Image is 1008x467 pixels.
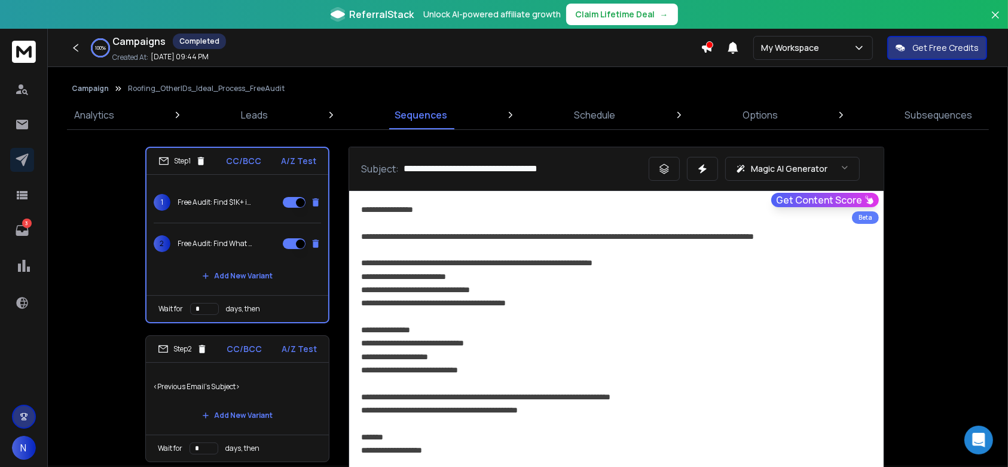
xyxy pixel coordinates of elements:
[751,163,827,175] p: Magic AI Generator
[112,34,166,48] h1: Campaigns
[145,147,329,323] li: Step1CC/BCCA/Z Test1Free Audit: Find $1K+ in Missed Leads2Free Audit: Find What You’re Missing in...
[282,343,317,355] p: A/Z Test
[988,7,1003,36] button: Close banner
[72,84,109,93] button: Campaign
[154,194,170,211] span: 1
[158,304,183,314] p: Wait for
[178,198,254,207] p: Free Audit: Find $1K+ in Missed Leads
[567,101,623,129] a: Schedule
[234,101,275,129] a: Leads
[735,101,785,129] a: Options
[128,84,285,93] p: Roofing_OtherIDs_Ideal_Process_FreeAudit
[905,108,972,122] p: Subsequences
[227,343,262,355] p: CC/BCC
[158,344,207,354] div: Step 2
[112,53,148,62] p: Created At:
[575,108,616,122] p: Schedule
[395,108,447,122] p: Sequences
[193,404,282,427] button: Add New Variant
[281,155,316,167] p: A/Z Test
[771,193,879,207] button: Get Content Score
[226,155,261,167] p: CC/BCC
[226,304,260,314] p: days, then
[361,162,399,176] p: Subject:
[424,8,561,20] p: Unlock AI-powered affiliate growth
[887,36,987,60] button: Get Free Credits
[660,8,668,20] span: →
[153,370,322,404] p: <Previous Email's Subject>
[852,211,879,224] div: Beta
[12,436,36,460] button: N
[912,42,979,54] p: Get Free Credits
[22,219,32,228] p: 3
[178,239,254,248] p: Free Audit: Find What You’re Missing in Your Ads
[158,444,182,453] p: Wait for
[897,101,979,129] a: Subsequences
[67,101,121,129] a: Analytics
[241,108,268,122] p: Leads
[350,7,414,22] span: ReferralStack
[10,219,34,242] a: 3
[145,335,329,462] li: Step2CC/BCCA/Z Test<Previous Email's Subject>Add New VariantWait fordays, then
[387,101,454,129] a: Sequences
[964,426,993,454] div: Open Intercom Messenger
[761,42,824,54] p: My Workspace
[151,52,209,62] p: [DATE] 09:44 PM
[725,157,860,181] button: Magic AI Generator
[173,34,226,49] div: Completed
[154,235,170,252] span: 2
[193,264,282,288] button: Add New Variant
[225,444,259,453] p: days, then
[95,44,106,51] p: 100 %
[158,156,206,166] div: Step 1
[566,4,678,25] button: Claim Lifetime Deal→
[74,108,114,122] p: Analytics
[743,108,778,122] p: Options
